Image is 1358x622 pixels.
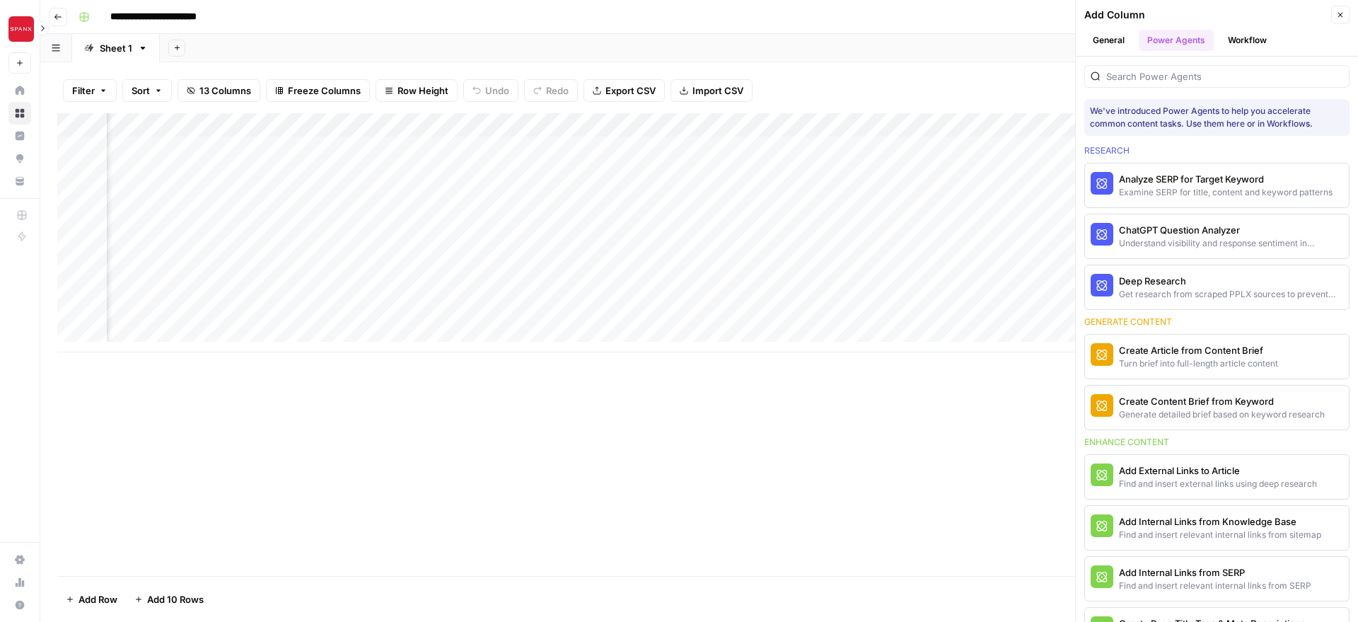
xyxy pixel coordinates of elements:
button: Row Height [376,79,458,102]
button: Workspace: Spanx [8,11,31,47]
button: Power Agents [1139,30,1214,51]
span: 13 Columns [199,83,251,98]
button: Add 10 Rows [126,588,212,611]
div: Analyze SERP for Target Keyword [1119,172,1333,186]
img: Spanx Logo [8,16,34,42]
div: Add Internal Links from Knowledge Base [1119,514,1321,529]
button: Add Internal Links from Knowledge BaseFind and insert relevant internal links from sitemap [1085,506,1349,550]
a: Your Data [8,170,31,192]
span: Filter [72,83,95,98]
a: Sheet 1 [72,34,160,62]
span: Import CSV [692,83,743,98]
button: Sort [122,79,172,102]
div: We've introduced Power Agents to help you accelerate common content tasks. Use them here or in Wo... [1090,105,1344,130]
span: Add 10 Rows [147,592,204,606]
button: Workflow [1219,30,1275,51]
span: Row Height [397,83,448,98]
span: Sort [132,83,150,98]
div: Create Content Brief from Keyword [1119,394,1325,408]
div: Turn brief into full-length article content [1119,357,1278,370]
button: Create Content Brief from KeywordGenerate detailed brief based on keyword research [1085,386,1349,430]
button: Redo [524,79,578,102]
a: Browse [8,102,31,125]
div: Add External Links to Article [1119,463,1317,478]
div: Enhance content [1084,436,1350,449]
button: Add External Links to ArticleFind and insert external links using deep research [1085,455,1349,499]
div: ChatGPT Question Analyzer [1119,223,1343,237]
button: General [1084,30,1133,51]
div: Sheet 1 [100,41,132,55]
span: Add Row [79,592,117,606]
div: Generate content [1084,316,1350,328]
span: Freeze Columns [288,83,361,98]
button: 13 Columns [178,79,260,102]
div: Find and insert relevant internal links from sitemap [1119,529,1321,541]
span: Undo [485,83,509,98]
a: Opportunities [8,147,31,170]
button: Add Internal Links from SERPFind and insert relevant internal links from SERP [1085,557,1349,601]
div: Understand visibility and response sentiment in ChatGPT [1119,237,1343,250]
a: Insights [8,125,31,147]
div: Examine SERP for title, content and keyword patterns [1119,186,1333,199]
button: Import CSV [671,79,753,102]
div: Create Article from Content Brief [1119,343,1278,357]
div: Find and insert relevant internal links from SERP [1119,580,1311,592]
span: Redo [546,83,569,98]
div: Research [1084,144,1350,157]
button: Filter [63,79,117,102]
span: Export CSV [605,83,656,98]
button: Help + Support [8,594,31,616]
div: Add Internal Links from SERP [1119,565,1311,580]
input: Search Power Agents [1106,69,1343,83]
button: Add Row [57,588,126,611]
div: Deep Research [1119,274,1343,288]
button: Create Article from Content BriefTurn brief into full-length article content [1085,335,1349,379]
button: Undo [463,79,518,102]
a: Home [8,79,31,102]
div: Get research from scraped PPLX sources to prevent source hallucination [1119,288,1343,301]
a: Usage [8,571,31,594]
button: ChatGPT Question AnalyzerUnderstand visibility and response sentiment in ChatGPT [1085,214,1349,258]
a: Settings [8,548,31,571]
div: Generate detailed brief based on keyword research [1119,408,1325,421]
button: Freeze Columns [266,79,370,102]
button: Analyze SERP for Target KeywordExamine SERP for title, content and keyword patterns [1085,163,1349,207]
div: Find and insert external links using deep research [1119,478,1317,490]
button: Deep ResearchGet research from scraped PPLX sources to prevent source hallucination [1085,265,1349,309]
button: Export CSV [584,79,665,102]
